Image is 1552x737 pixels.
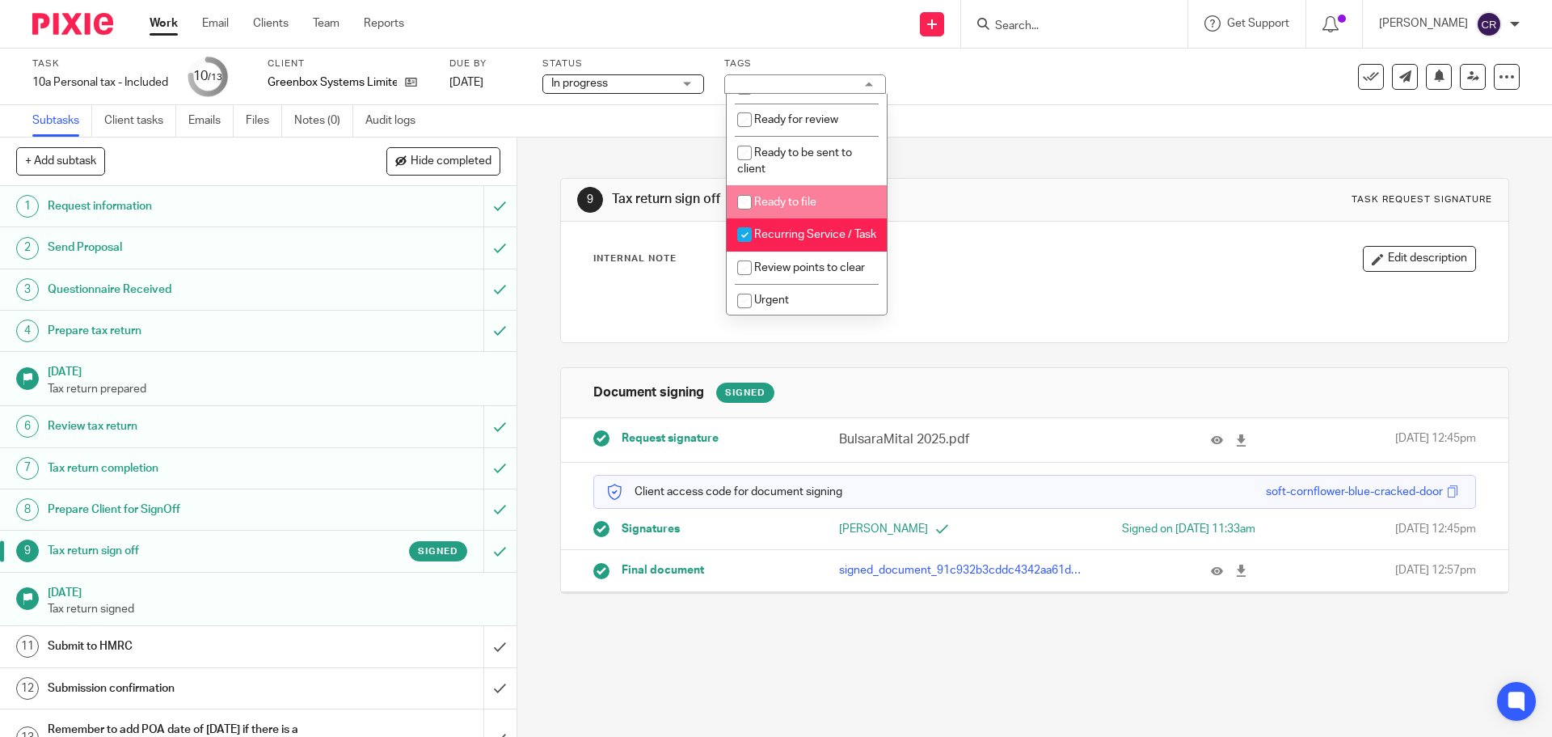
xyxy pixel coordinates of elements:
[48,360,500,380] h1: [DATE]
[48,456,327,481] h1: Tax return completion
[386,147,500,175] button: Hide completed
[202,15,229,32] a: Email
[993,19,1139,34] input: Search
[48,539,327,563] h1: Tax return sign off
[1395,562,1476,578] span: [DATE] 12:57pm
[16,147,105,175] button: + Add subtask
[754,294,789,306] span: Urgent
[1352,193,1492,206] div: Task request signature
[48,235,327,260] h1: Send Proposal
[1476,11,1502,37] img: svg%3E
[48,581,500,601] h1: [DATE]
[48,277,327,302] h1: Questionnaire Received
[1379,15,1468,32] p: [PERSON_NAME]
[32,57,168,70] label: Task
[418,544,458,558] span: Signed
[16,320,39,342] div: 4
[16,540,39,562] div: 9
[364,15,404,32] a: Reports
[253,15,289,32] a: Clients
[1266,484,1443,500] div: soft-cornflower-blue-cracked-door
[16,237,39,260] div: 2
[593,252,677,265] p: Internal Note
[365,105,428,137] a: Audit logs
[551,78,608,89] span: In progress
[313,15,339,32] a: Team
[754,197,816,208] span: Ready to file
[16,415,39,438] div: 6
[724,57,886,70] label: Tags
[1060,521,1255,537] div: Signed on [DATE] 11:33am
[32,13,113,35] img: Pixie
[48,634,327,659] h1: Submit to HMRC
[622,562,704,578] span: Final document
[754,114,838,125] span: Ready for review
[16,457,39,480] div: 7
[246,105,282,137] a: Files
[104,105,176,137] a: Client tasks
[208,73,222,82] small: /13
[16,195,39,218] div: 1
[48,194,327,218] h1: Request information
[193,67,222,86] div: 10
[593,384,704,401] h1: Document signing
[612,191,1069,208] h1: Tax return sign off
[150,15,178,32] a: Work
[268,74,397,91] p: Greenbox Systems Limited
[1395,430,1476,449] span: [DATE] 12:45pm
[294,105,353,137] a: Notes (0)
[716,383,774,403] div: Signed
[839,521,1035,537] p: [PERSON_NAME]
[754,262,865,273] span: Review points to clear
[622,430,719,447] span: Request signature
[48,676,327,701] h1: Submission confirmation
[606,484,842,500] p: Client access code for document signing
[16,498,39,521] div: 8
[1363,246,1476,272] button: Edit description
[48,414,327,438] h1: Review tax return
[449,57,522,70] label: Due by
[542,57,704,70] label: Status
[188,105,234,137] a: Emails
[48,601,500,617] p: Tax return signed
[411,155,491,168] span: Hide completed
[16,278,39,301] div: 3
[48,319,327,343] h1: Prepare tax return
[449,77,483,88] span: [DATE]
[839,562,1083,578] p: signed_document_91c932b3cddc4342aa61d6be3f632056.pdf
[737,147,852,176] span: Ready to be sent to client
[1227,18,1289,29] span: Get Support
[839,430,1083,449] p: BulsaraMital 2025.pdf
[48,381,500,397] p: Tax return prepared
[754,229,876,240] span: Recurring Service / Task
[577,187,603,213] div: 9
[268,57,429,70] label: Client
[32,105,92,137] a: Subtasks
[16,677,39,700] div: 12
[622,521,680,537] span: Signatures
[48,498,327,522] h1: Prepare Client for SignOff
[16,635,39,658] div: 11
[32,74,168,91] div: 10a Personal tax - Included
[1395,521,1476,537] span: [DATE] 12:45pm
